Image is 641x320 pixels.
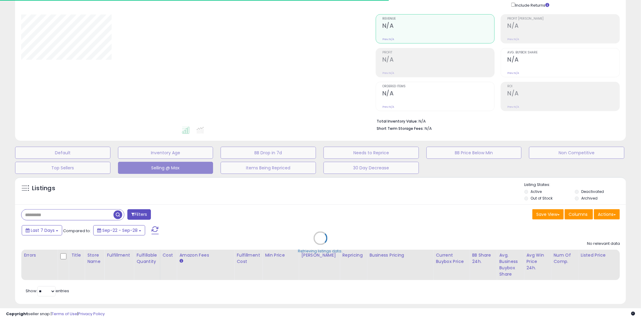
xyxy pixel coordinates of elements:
[377,117,615,124] li: N/A
[6,311,105,317] div: seller snap | |
[382,90,495,98] h2: N/A
[507,51,620,54] span: Avg. Buybox Share
[426,147,522,159] button: BB Price Below Min
[298,249,343,254] div: Retrieving listings data..
[324,162,419,174] button: 30 Day Decrease
[507,71,519,75] small: Prev: N/A
[382,71,394,75] small: Prev: N/A
[382,17,495,21] span: Revenue
[221,162,316,174] button: Items Being Repriced
[507,56,620,64] h2: N/A
[377,126,424,131] b: Short Term Storage Fees:
[529,147,624,159] button: Non Competitive
[382,51,495,54] span: Profit
[507,2,556,8] div: Include Returns
[382,22,495,30] h2: N/A
[507,85,620,88] span: ROI
[78,311,105,317] a: Privacy Policy
[507,105,519,109] small: Prev: N/A
[221,147,316,159] button: BB Drop in 7d
[382,105,394,109] small: Prev: N/A
[52,311,77,317] a: Terms of Use
[507,22,620,30] h2: N/A
[15,162,110,174] button: Top Sellers
[377,119,418,124] b: Total Inventory Value:
[118,162,213,174] button: Selling @ Max
[6,311,28,317] strong: Copyright
[507,37,519,41] small: Prev: N/A
[118,147,213,159] button: Inventory Age
[507,90,620,98] h2: N/A
[382,37,394,41] small: Prev: N/A
[15,147,110,159] button: Default
[425,126,432,131] span: N/A
[507,17,620,21] span: Profit [PERSON_NAME]
[382,56,495,64] h2: N/A
[324,147,419,159] button: Needs to Reprice
[382,85,495,88] span: Ordered Items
